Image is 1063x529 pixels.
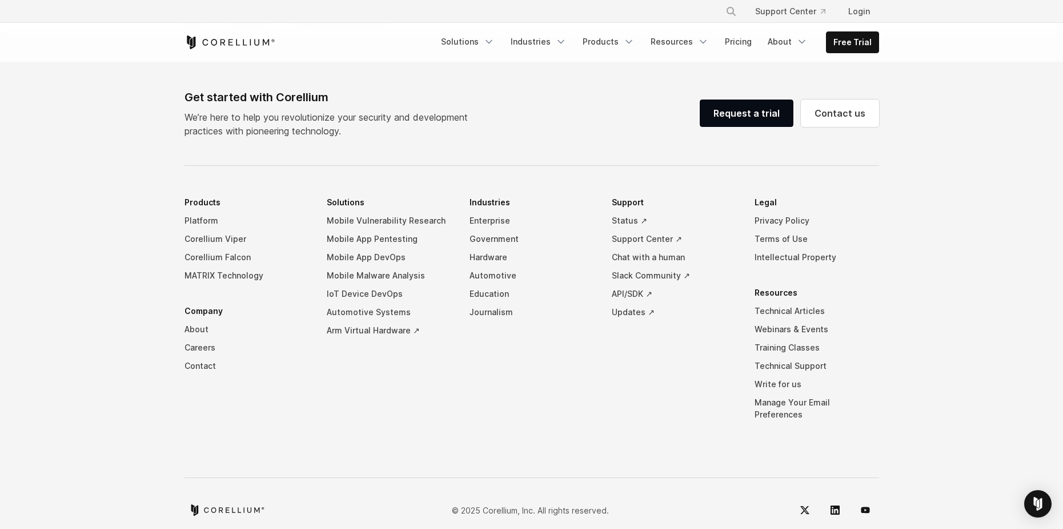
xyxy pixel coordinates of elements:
a: Solutions [434,31,502,52]
a: Hardware [470,248,594,267]
a: Industries [504,31,573,52]
a: Enterprise [470,212,594,230]
a: Resources [644,31,716,52]
div: Navigation Menu [712,1,879,22]
a: Mobile Vulnerability Research [327,212,451,230]
a: Arm Virtual Hardware ↗ [327,321,451,340]
a: Terms of Use [755,230,879,248]
a: Technical Articles [755,302,879,320]
a: Careers [184,339,309,357]
a: Journalism [470,303,594,321]
a: Pricing [718,31,759,52]
a: IoT Device DevOps [327,285,451,303]
a: Contact us [801,100,879,127]
a: Contact [184,357,309,375]
a: Free Trial [827,32,879,53]
a: Chat with a human [612,248,736,267]
a: Login [839,1,879,22]
a: MATRIX Technology [184,267,309,285]
a: Automotive Systems [327,303,451,321]
a: Updates ↗ [612,303,736,321]
a: Training Classes [755,339,879,357]
a: Manage Your Email Preferences [755,393,879,424]
div: Navigation Menu [434,31,879,53]
a: Mobile Malware Analysis [327,267,451,285]
a: Mobile App DevOps [327,248,451,267]
div: Get started with Corellium [184,89,477,106]
a: Write for us [755,375,879,393]
a: Intellectual Property [755,248,879,267]
a: Corellium home [189,504,265,516]
a: YouTube [852,496,879,524]
a: About [761,31,815,52]
a: Webinars & Events [755,320,879,339]
a: Platform [184,212,309,230]
a: Corellium Viper [184,230,309,248]
a: LinkedIn [821,496,849,524]
a: Slack Community ↗ [612,267,736,285]
a: API/SDK ↗ [612,285,736,303]
p: We’re here to help you revolutionize your security and development practices with pioneering tech... [184,110,477,138]
a: Corellium Home [184,35,275,49]
a: Government [470,230,594,248]
div: Navigation Menu [184,193,879,441]
a: Technical Support [755,357,879,375]
a: Request a trial [700,100,793,127]
a: Support Center [746,1,835,22]
a: About [184,320,309,339]
a: Privacy Policy [755,212,879,230]
a: Mobile App Pentesting [327,230,451,248]
div: Open Intercom Messenger [1024,490,1052,518]
a: Education [470,285,594,303]
a: Corellium Falcon [184,248,309,267]
a: Support Center ↗ [612,230,736,248]
a: Automotive [470,267,594,285]
a: Status ↗ [612,212,736,230]
button: Search [721,1,741,22]
a: Twitter [791,496,819,524]
a: Products [576,31,641,52]
p: © 2025 Corellium, Inc. All rights reserved. [452,504,609,516]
